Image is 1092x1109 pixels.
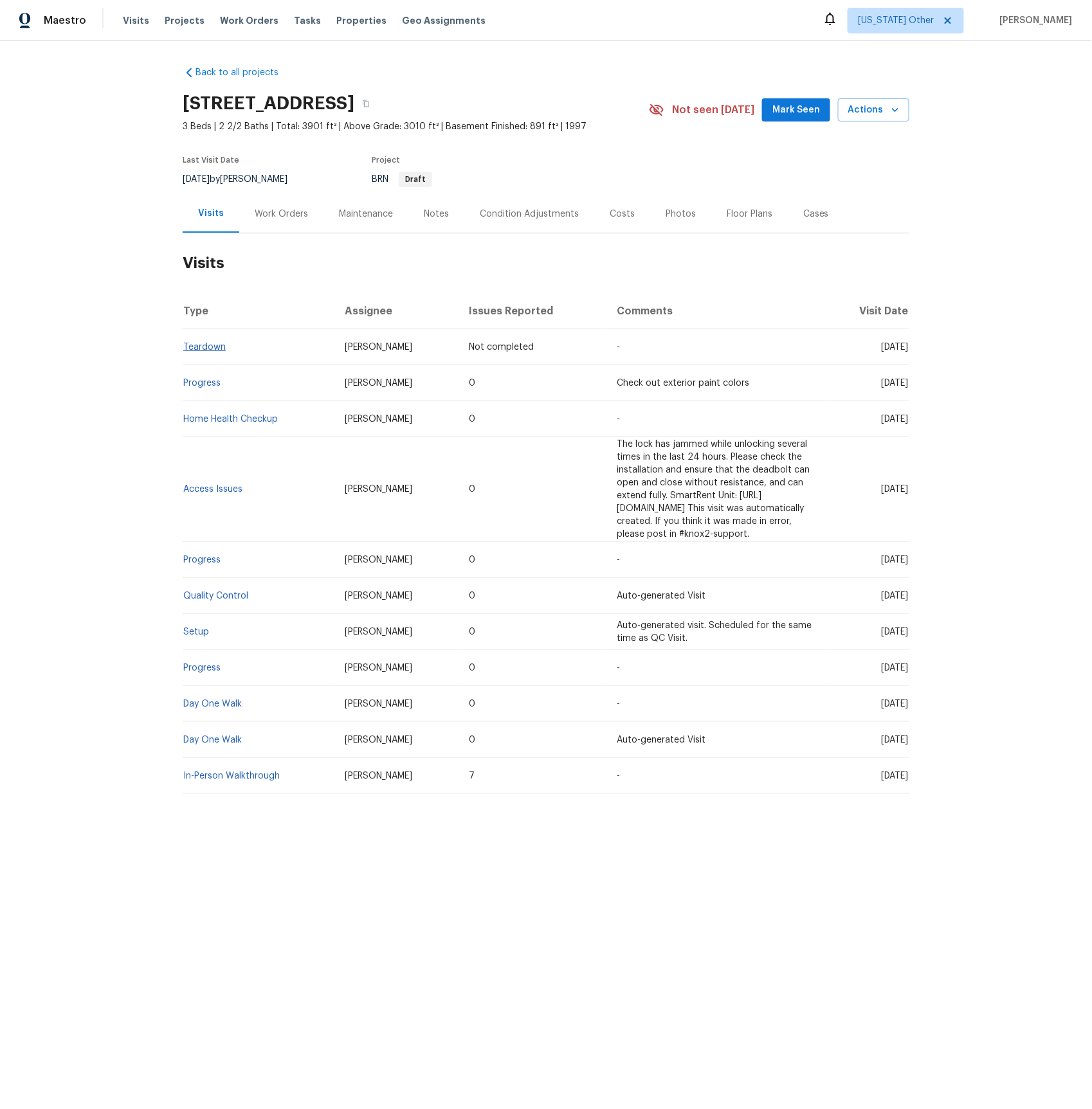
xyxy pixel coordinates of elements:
[617,735,706,744] span: Auto-generated Visit
[469,735,475,744] span: 0
[336,14,387,27] span: Properties
[617,440,810,539] span: The lock has jammed while unlocking several times in the last 24 hours. Please check the installa...
[183,156,239,164] span: Last Visit Date
[995,14,1073,27] span: [PERSON_NAME]
[666,208,696,221] div: Photos
[255,208,308,221] div: Work Orders
[838,98,909,122] button: Actions
[183,485,242,494] a: Access Issues
[165,14,205,27] span: Projects
[402,14,486,27] span: Geo Assignments
[345,771,412,780] span: [PERSON_NAME]
[607,293,825,329] th: Comments
[345,485,412,494] span: [PERSON_NAME]
[882,591,909,600] span: [DATE]
[183,120,649,133] span: 3 Beds | 2 2/2 Baths | Total: 3901 ft² | Above Grade: 3010 ft² | Basement Finished: 891 ft² | 1997
[183,591,248,600] a: Quality Control
[220,14,278,27] span: Work Orders
[762,98,830,122] button: Mark Seen
[617,771,621,780] span: -
[617,591,706,600] span: Auto-generated Visit
[882,663,909,672] span: [DATE]
[617,555,621,564] span: -
[617,663,621,672] span: -
[183,735,242,744] a: Day One Walk
[183,555,221,564] a: Progress
[183,343,226,352] a: Teardown
[469,591,475,600] span: 0
[183,293,334,329] th: Type
[183,175,210,184] span: [DATE]
[469,771,475,780] span: 7
[859,14,934,27] span: [US_STATE] Other
[825,293,909,329] th: Visit Date
[469,343,534,352] span: Not completed
[610,208,635,221] div: Costs
[617,379,750,388] span: Check out exterior paint colors
[882,343,909,352] span: [DATE]
[882,415,909,424] span: [DATE]
[345,415,412,424] span: [PERSON_NAME]
[354,92,378,115] button: Copy Address
[672,104,754,116] span: Not seen [DATE]
[882,735,909,744] span: [DATE]
[882,699,909,708] span: [DATE]
[345,663,412,672] span: [PERSON_NAME]
[803,208,829,221] div: Cases
[183,97,354,110] h2: [STREET_ADDRESS]
[183,172,303,187] div: by [PERSON_NAME]
[334,293,459,329] th: Assignee
[882,379,909,388] span: [DATE]
[882,627,909,636] span: [DATE]
[183,379,221,388] a: Progress
[617,343,621,352] span: -
[345,343,412,352] span: [PERSON_NAME]
[469,379,475,388] span: 0
[400,176,431,183] span: Draft
[183,663,221,672] a: Progress
[183,233,909,293] h2: Visits
[882,485,909,494] span: [DATE]
[848,102,899,118] span: Actions
[345,591,412,600] span: [PERSON_NAME]
[469,485,475,494] span: 0
[617,699,621,708] span: -
[345,555,412,564] span: [PERSON_NAME]
[882,771,909,780] span: [DATE]
[198,207,224,220] div: Visits
[339,208,393,221] div: Maintenance
[469,555,475,564] span: 0
[345,379,412,388] span: [PERSON_NAME]
[617,415,621,424] span: -
[183,699,242,708] a: Day One Walk
[882,555,909,564] span: [DATE]
[469,663,475,672] span: 0
[727,208,772,221] div: Floor Plans
[424,208,449,221] div: Notes
[469,415,475,424] span: 0
[294,16,321,25] span: Tasks
[480,208,579,221] div: Condition Adjustments
[183,627,209,636] a: Setup
[469,627,475,636] span: 0
[772,102,820,118] span: Mark Seen
[345,699,412,708] span: [PERSON_NAME]
[123,14,149,27] span: Visits
[183,66,306,79] a: Back to all projects
[372,175,432,184] span: BRN
[183,771,280,780] a: In-Person Walkthrough
[372,156,400,164] span: Project
[617,621,812,643] span: Auto-generated visit. Scheduled for the same time as QC Visit.
[44,14,86,27] span: Maestro
[183,415,278,424] a: Home Health Checkup
[459,293,606,329] th: Issues Reported
[345,627,412,636] span: [PERSON_NAME]
[345,735,412,744] span: [PERSON_NAME]
[469,699,475,708] span: 0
